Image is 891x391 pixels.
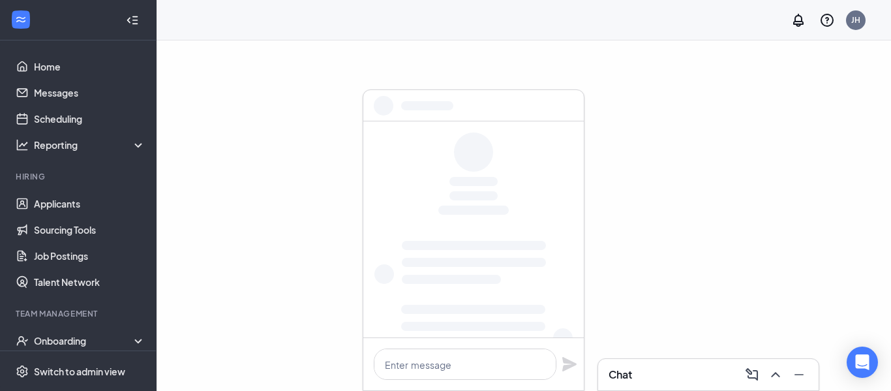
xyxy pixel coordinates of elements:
svg: Plane [562,356,577,372]
svg: Minimize [791,367,807,383]
a: Job Postings [34,243,145,269]
svg: QuestionInfo [819,12,835,28]
svg: ComposeMessage [744,367,760,383]
a: Talent Network [34,269,145,295]
div: Open Intercom Messenger [847,347,878,378]
div: JH [851,14,860,25]
svg: Settings [16,365,29,378]
svg: Analysis [16,138,29,151]
a: Scheduling [34,106,145,132]
div: Switch to admin view [34,365,125,378]
button: ComposeMessage [740,364,761,385]
svg: UserCheck [16,334,29,347]
div: Team Management [16,308,143,319]
a: Messages [34,80,145,106]
a: Home [34,54,145,80]
button: Minimize [787,364,808,385]
div: Reporting [34,138,146,151]
div: Onboarding [34,334,146,347]
a: Applicants [34,191,145,217]
svg: WorkstreamLogo [14,13,27,26]
div: Hiring [16,171,143,182]
svg: Collapse [126,14,139,27]
svg: ChevronUp [768,367,783,383]
button: ChevronUp [764,364,785,385]
svg: Notifications [791,12,806,28]
a: Sourcing Tools [34,217,145,243]
h3: Chat [609,368,632,382]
